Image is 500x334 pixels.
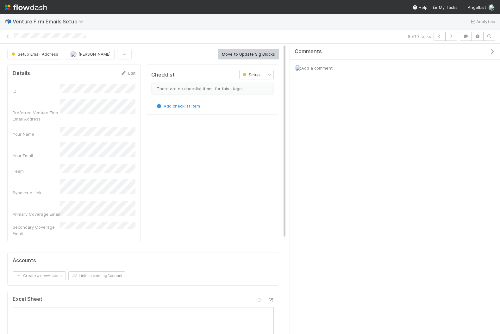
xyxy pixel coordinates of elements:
span: Comments [295,48,322,55]
img: logo-inverted-e16ddd16eac7371096b0.svg [5,2,47,13]
a: Analytics [470,18,495,25]
h5: Accounts [13,257,36,264]
div: Primary Coverage Email [13,211,60,217]
div: Help [412,4,428,10]
h5: Checklist [151,72,175,78]
img: avatar_eed832e9-978b-43e4-b51e-96e46fa5184b.png [489,4,495,11]
span: 📬 [5,19,11,24]
span: [PERSON_NAME] [78,52,110,57]
button: Move to Update Sig Blocks [218,49,279,59]
h5: Excel Sheet [13,296,42,302]
span: My Tasks [433,5,458,10]
button: [PERSON_NAME] [65,49,115,59]
a: Edit [121,71,135,76]
button: Setup Email Address [7,49,62,59]
h5: Details [13,70,30,77]
div: Syndicate Link [13,189,60,196]
div: Team [13,168,60,174]
div: There are no checklist items for this stage. [151,83,274,95]
button: Create a newAccount [13,271,66,280]
span: Add a comment... [301,65,335,71]
a: My Tasks [433,4,458,10]
span: AngelList [468,5,486,10]
span: Setup Email Address [241,72,288,77]
div: Secondary Coverage Email [13,224,60,237]
span: 8 of 10 tasks [408,33,431,40]
img: avatar_eed832e9-978b-43e4-b51e-96e46fa5184b.png [295,65,301,71]
a: Add checklist item [156,103,200,108]
span: Setup Email Address [10,52,58,57]
img: avatar_eed832e9-978b-43e4-b51e-96e46fa5184b.png [70,51,77,57]
div: Preferred Venture Firm Email Address [13,109,60,122]
button: Link an existingAccount [68,271,125,280]
div: Your Name [13,131,60,137]
div: Your Email [13,152,60,159]
span: Venture Firm Emails Setup [13,18,86,25]
div: ID [13,88,60,94]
